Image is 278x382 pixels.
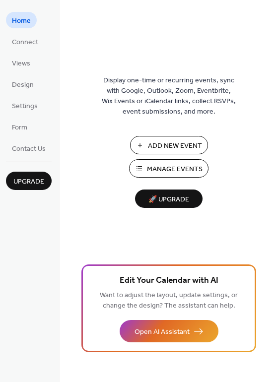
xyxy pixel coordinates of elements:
[12,80,34,90] span: Design
[13,177,44,187] span: Upgrade
[12,101,38,112] span: Settings
[102,75,236,117] span: Display one-time or recurring events, sync with Google, Outlook, Zoom, Eventbrite, Wix Events or ...
[135,190,203,208] button: 🚀 Upgrade
[120,320,218,342] button: Open AI Assistant
[6,76,40,92] a: Design
[12,59,30,69] span: Views
[6,140,52,156] a: Contact Us
[12,16,31,26] span: Home
[6,119,33,135] a: Form
[135,327,190,337] span: Open AI Assistant
[148,141,202,151] span: Add New Event
[129,159,208,178] button: Manage Events
[147,164,203,175] span: Manage Events
[12,37,38,48] span: Connect
[6,55,36,71] a: Views
[12,123,27,133] span: Form
[130,136,208,154] button: Add New Event
[100,289,238,313] span: Want to adjust the layout, update settings, or change the design? The assistant can help.
[6,172,52,190] button: Upgrade
[12,144,46,154] span: Contact Us
[6,12,37,28] a: Home
[6,33,44,50] a: Connect
[120,274,218,288] span: Edit Your Calendar with AI
[6,97,44,114] a: Settings
[141,193,197,206] span: 🚀 Upgrade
